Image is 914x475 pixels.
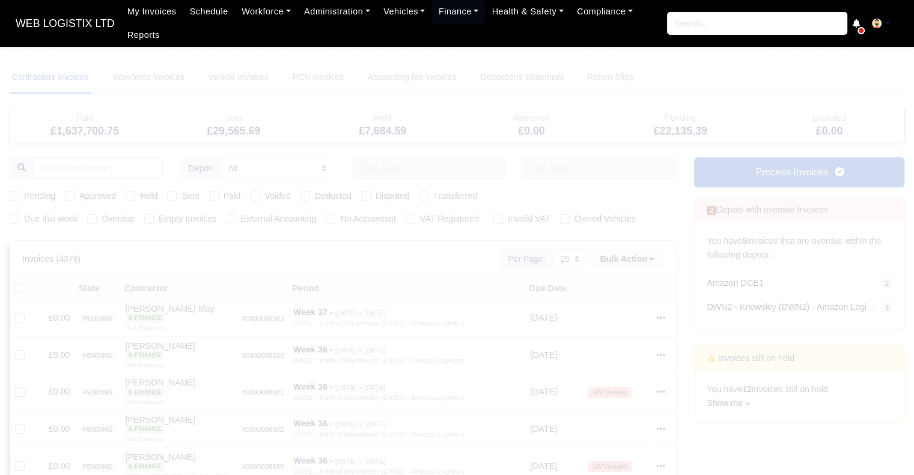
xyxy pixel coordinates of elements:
a: Reports [121,23,166,47]
a: WEB LOGISTIX LTD [10,12,121,35]
input: Search... [667,12,847,35]
iframe: Chat Widget [854,417,914,475]
span: WEB LOGISTIX LTD [10,11,121,35]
